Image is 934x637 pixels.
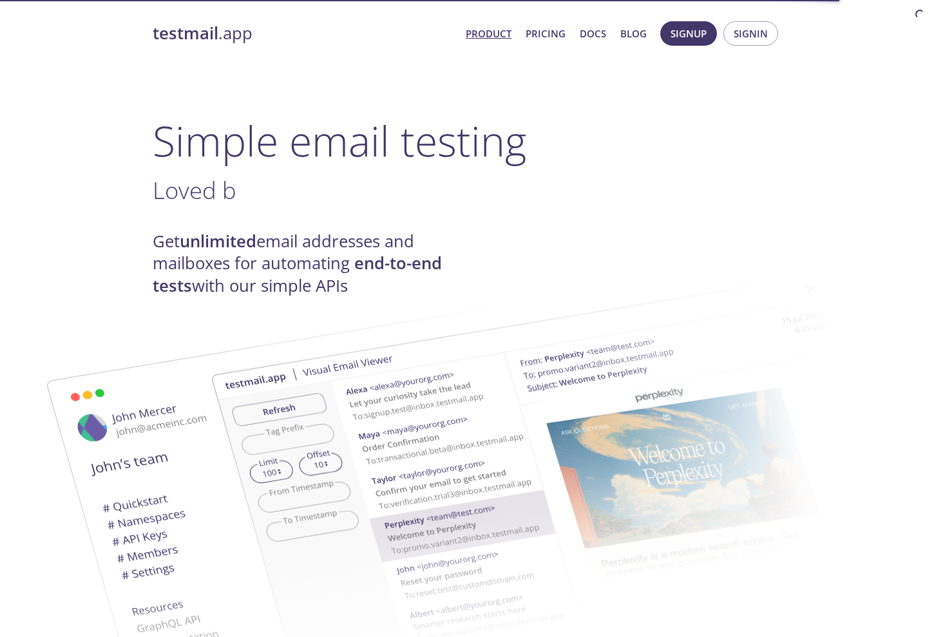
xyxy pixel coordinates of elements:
span: Signin [734,25,768,42]
button: Signin [723,21,778,46]
a: Docs [580,25,606,42]
strong: unlimited [180,230,256,252]
span: Signup [671,25,707,42]
a: Product [466,25,511,42]
h1: Simple email testing [153,116,781,166]
strong: testmail [153,22,218,44]
h4: Get email addresses and mailboxes for automating with our simple APIs [153,231,467,297]
a: Pricing [526,25,566,42]
a: Blog [620,25,647,42]
a: testmail.app [153,23,455,44]
button: Signup [660,21,717,46]
strong: end-to-end tests [153,252,442,296]
span: Loved b [153,174,236,206]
